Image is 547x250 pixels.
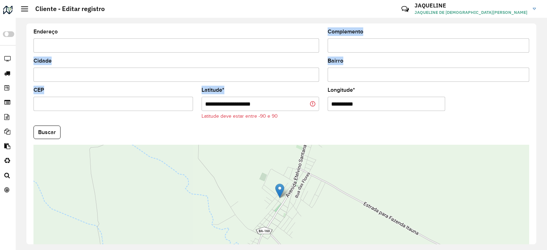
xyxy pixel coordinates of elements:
a: Contato Rápido [397,1,413,17]
label: Endereço [33,27,58,36]
img: Marker [275,183,284,198]
h2: Cliente - Editar registro [28,5,105,13]
span: JAQUELINE DE [DEMOGRAPHIC_DATA][PERSON_NAME] [415,9,527,16]
label: CEP [33,86,44,94]
h3: JAQUELINE [415,2,527,9]
label: Longitude [328,86,355,94]
button: Buscar [33,126,61,139]
label: Complemento [328,27,363,36]
formly-validation-message: Latitude deve estar entre -90 e 90 [202,113,278,119]
label: Cidade [33,57,52,65]
label: Latitude [202,86,224,94]
label: Bairro [328,57,343,65]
